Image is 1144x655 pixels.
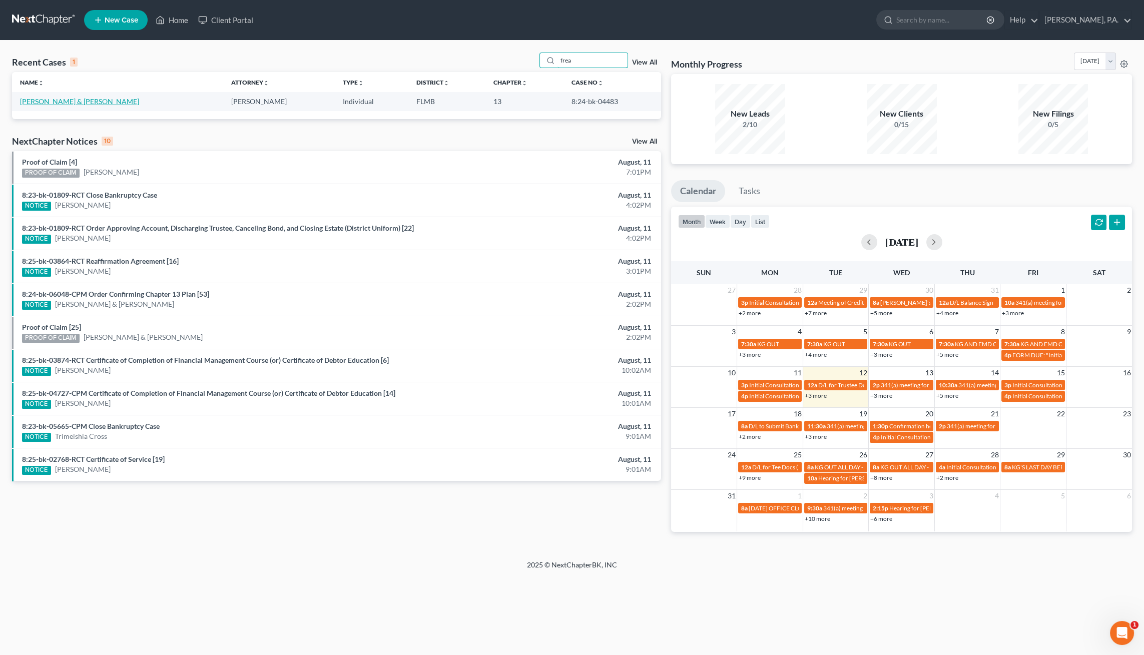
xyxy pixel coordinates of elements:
[870,309,892,317] a: +5 more
[448,464,651,474] div: 9:01AM
[805,351,827,358] a: +4 more
[793,408,803,420] span: 18
[815,463,942,471] span: KG OUT ALL DAY - LAW SCHOOL ORIENTATION
[741,392,748,400] span: 4p
[448,289,651,299] div: August, 11
[521,80,527,86] i: unfold_more
[448,167,651,177] div: 7:01PM
[936,474,958,481] a: +2 more
[805,309,827,317] a: +7 more
[22,367,51,376] div: NOTICE
[22,466,51,475] div: NOTICE
[102,137,113,146] div: 10
[493,79,527,86] a: Chapterunfold_more
[990,408,1000,420] span: 21
[22,224,414,232] a: 8:23-bk-01809-RCT Order Approving Account, Discharging Trustee, Canceling Bond, and Closing Estat...
[924,367,934,379] span: 13
[1004,381,1011,389] span: 3p
[990,284,1000,296] span: 31
[873,381,880,389] span: 2p
[741,299,748,306] span: 3p
[448,190,651,200] div: August, 11
[20,79,44,86] a: Nameunfold_more
[885,237,918,247] h2: [DATE]
[797,326,803,338] span: 4
[823,504,920,512] span: 341(a) meeting for [PERSON_NAME]
[408,92,485,111] td: FLMB
[749,299,799,306] span: Initial Consultation
[448,431,651,441] div: 9:01AM
[752,463,824,471] span: D/L for Tee Docs (FARMER)
[881,433,957,441] span: Initial Consultation via Phone
[1122,449,1132,461] span: 30
[761,268,779,277] span: Mon
[1020,340,1071,348] span: KG AND EMD OUT
[1122,367,1132,379] span: 16
[924,408,934,420] span: 20
[12,135,113,147] div: NextChapter Notices
[358,80,364,86] i: unfold_more
[22,323,81,331] a: Proof of Claim [25]
[889,422,1003,430] span: Confirmation hearing for [PERSON_NAME]
[1004,392,1011,400] span: 4p
[448,355,651,365] div: August, 11
[448,388,651,398] div: August, 11
[994,326,1000,338] span: 7
[1126,490,1132,502] span: 6
[557,53,628,68] input: Search by name...
[1093,268,1105,277] span: Sat
[807,504,822,512] span: 9:30a
[1060,284,1066,296] span: 1
[448,421,651,431] div: August, 11
[936,392,958,399] a: +5 more
[84,332,203,342] a: [PERSON_NAME] & [PERSON_NAME]
[22,455,165,463] a: 8:25-bk-02768-RCT Certificate of Service [19]
[55,464,111,474] a: [PERSON_NAME]
[448,223,651,233] div: August, 11
[739,474,761,481] a: +9 more
[22,400,51,409] div: NOTICE
[873,504,888,512] span: 2:15p
[749,504,813,512] span: [DATE] OFFICE CLOSED
[563,92,661,111] td: 8:24-bk-04483
[448,157,651,167] div: August, 11
[805,392,827,399] a: +3 more
[448,365,651,375] div: 10:02AM
[936,309,958,317] a: +4 more
[671,180,725,202] a: Calendar
[727,367,737,379] span: 10
[335,92,408,111] td: Individual
[818,381,888,389] span: D/L for Trustee Docs (Clay)
[448,454,651,464] div: August, 11
[571,79,604,86] a: Case Nounfold_more
[1056,367,1066,379] span: 15
[22,334,80,343] div: PROOF OF CLAIM
[793,367,803,379] span: 11
[55,431,107,441] a: Trimeishia Cross
[939,463,945,471] span: 4a
[939,422,946,430] span: 2p
[38,80,44,86] i: unfold_more
[287,560,857,578] div: 2025 © NextChapterBK, INC
[807,340,822,348] span: 7:30a
[193,11,258,29] a: Client Portal
[870,392,892,399] a: +3 more
[807,474,817,482] span: 10a
[880,299,963,306] span: [PERSON_NAME]'s SCHEDULE
[1015,299,1112,306] span: 341(a) meeting for [PERSON_NAME]
[873,433,880,441] span: 4p
[818,474,967,482] span: Hearing for [PERSON_NAME], 3rd and [PERSON_NAME]
[873,340,888,348] span: 7:30a
[705,215,730,228] button: week
[22,202,51,211] div: NOTICE
[55,266,111,276] a: [PERSON_NAME]
[22,235,51,244] div: NOTICE
[893,268,910,277] span: Wed
[632,138,657,145] a: View All
[939,340,954,348] span: 7:30a
[231,79,269,86] a: Attorneyunfold_more
[22,158,77,166] a: Proof of Claim [4]
[1012,463,1114,471] span: KG'S LAST DAY BEFORE LAW SCHOOL
[1018,108,1088,120] div: New Filings
[867,108,937,120] div: New Clients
